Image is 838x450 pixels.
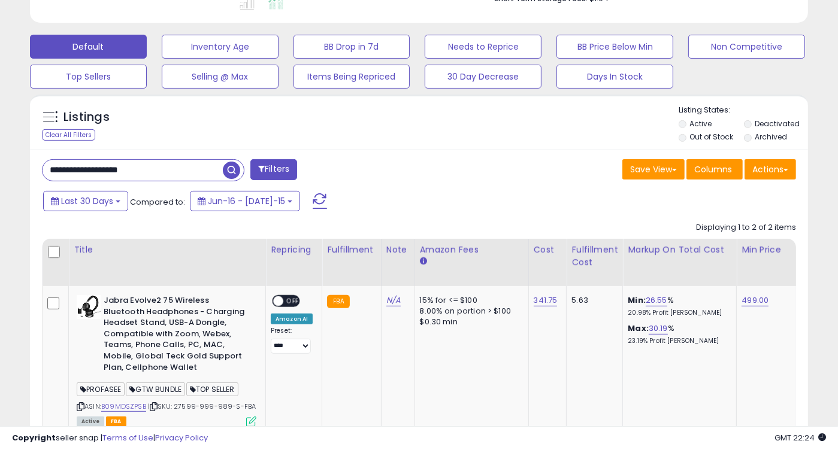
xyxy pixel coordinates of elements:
[12,433,208,444] div: seller snap | |
[425,35,541,59] button: Needs to Reprice
[622,159,685,180] button: Save View
[628,337,727,345] p: 23.19% Profit [PERSON_NAME]
[742,294,769,306] a: 499.00
[327,295,349,308] small: FBA
[690,118,712,129] label: Active
[155,432,208,443] a: Privacy Policy
[104,295,249,376] b: Jabra Evolve2 75 Wireless Bluetooth Headphones - Charging Headset Stand, USB-A Dongle, Compatible...
[283,296,302,306] span: OFF
[327,244,376,256] div: Fulfillment
[61,195,113,207] span: Last 30 Days
[148,402,256,411] span: | SKU: 27599-999-989-S-FBA
[271,244,317,256] div: Repricing
[649,323,668,335] a: 30.19
[102,432,153,443] a: Terms of Use
[162,35,279,59] button: Inventory Age
[271,327,313,354] div: Preset:
[386,294,401,306] a: N/A
[294,35,410,59] button: BB Drop in 7d
[30,35,147,59] button: Default
[623,239,737,286] th: The percentage added to the cost of goods (COGS) that forms the calculator for Min & Max prices.
[628,309,727,317] p: 20.98% Profit [PERSON_NAME]
[628,294,646,306] b: Min:
[162,65,279,89] button: Selling @ Max
[130,196,185,208] span: Compared to:
[12,432,56,443] strong: Copyright
[571,244,618,269] div: Fulfillment Cost
[775,432,826,443] span: 2025-08-15 22:24 GMT
[556,35,673,59] button: BB Price Below Min
[420,317,519,327] div: $0.30 min
[294,65,410,89] button: Items Being Repriced
[688,35,805,59] button: Non Competitive
[126,382,185,396] span: GTW BUNDLE
[690,132,734,142] label: Out of Stock
[250,159,297,180] button: Filters
[190,191,300,211] button: Jun-16 - [DATE]-15
[694,163,732,175] span: Columns
[534,244,562,256] div: Cost
[628,295,727,317] div: %
[420,256,427,267] small: Amazon Fees.
[101,402,146,412] a: B09MDSZPSB
[63,109,110,126] h5: Listings
[686,159,743,180] button: Columns
[696,222,796,233] div: Displaying 1 to 2 of 2 items
[556,65,673,89] button: Days In Stock
[74,244,261,256] div: Title
[755,118,800,129] label: Deactivated
[77,295,101,319] img: 31ScLkUxwsL._SL40_.jpg
[628,244,731,256] div: Markup on Total Cost
[420,306,519,317] div: 8.00% on portion > $100
[571,295,613,306] div: 5.63
[628,323,727,345] div: %
[43,191,128,211] button: Last 30 Days
[186,382,238,396] span: TOP SELLER
[679,105,808,116] p: Listing States:
[420,244,524,256] div: Amazon Fees
[534,294,558,306] a: 341.75
[745,159,796,180] button: Actions
[742,244,803,256] div: Min Price
[425,65,541,89] button: 30 Day Decrease
[755,132,787,142] label: Archived
[77,382,125,396] span: PROFASEE
[386,244,410,256] div: Note
[208,195,285,207] span: Jun-16 - [DATE]-15
[271,314,313,324] div: Amazon AI
[646,294,667,306] a: 26.55
[420,295,519,306] div: 15% for <= $100
[42,129,95,141] div: Clear All Filters
[30,65,147,89] button: Top Sellers
[628,323,649,334] b: Max:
